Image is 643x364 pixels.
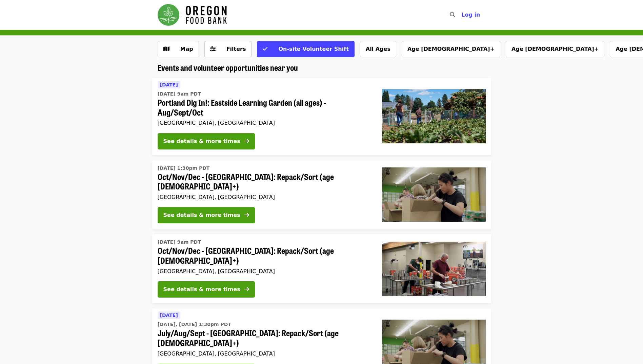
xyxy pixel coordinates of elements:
[158,281,255,298] button: See details & more times
[158,239,201,246] time: [DATE] 9am PDT
[160,82,178,87] span: [DATE]
[180,46,193,52] span: Map
[360,41,396,57] button: All Ages
[158,41,199,57] button: Show map view
[152,234,491,303] a: See details for "Oct/Nov/Dec - Portland: Repack/Sort (age 16+)"
[158,328,371,348] span: July/Aug/Sept - [GEOGRAPHIC_DATA]: Repack/Sort (age [DEMOGRAPHIC_DATA]+)
[158,321,231,328] time: [DATE], [DATE] 1:30pm PDT
[158,194,371,200] div: [GEOGRAPHIC_DATA], [GEOGRAPHIC_DATA]
[382,167,486,222] img: Oct/Nov/Dec - Portland: Repack/Sort (age 8+) organized by Oregon Food Bank
[450,12,455,18] i: search icon
[263,46,267,52] i: check icon
[210,46,216,52] i: sliders-h icon
[226,46,246,52] span: Filters
[402,41,500,57] button: Age [DEMOGRAPHIC_DATA]+
[257,41,354,57] button: On-site Volunteer Shift
[244,138,249,144] i: arrow-right icon
[158,61,298,73] span: Events and volunteer opportunities near you
[160,312,178,318] span: [DATE]
[163,46,169,52] i: map icon
[158,165,210,172] time: [DATE] 1:30pm PDT
[158,246,371,265] span: Oct/Nov/Dec - [GEOGRAPHIC_DATA]: Repack/Sort (age [DEMOGRAPHIC_DATA]+)
[158,4,227,26] img: Oregon Food Bank - Home
[163,211,240,219] div: See details & more times
[158,268,371,275] div: [GEOGRAPHIC_DATA], [GEOGRAPHIC_DATA]
[158,350,371,357] div: [GEOGRAPHIC_DATA], [GEOGRAPHIC_DATA]
[459,7,465,23] input: Search
[244,286,249,292] i: arrow-right icon
[158,120,371,126] div: [GEOGRAPHIC_DATA], [GEOGRAPHIC_DATA]
[461,12,480,18] span: Log in
[158,133,255,149] button: See details & more times
[163,285,240,294] div: See details & more times
[244,212,249,218] i: arrow-right icon
[152,78,491,155] a: See details for "Portland Dig In!: Eastside Learning Garden (all ages) - Aug/Sept/Oct"
[382,89,486,143] img: Portland Dig In!: Eastside Learning Garden (all ages) - Aug/Sept/Oct organized by Oregon Food Bank
[158,98,371,117] span: Portland Dig In!: Eastside Learning Garden (all ages) - Aug/Sept/Oct
[204,41,252,57] button: Filters (0 selected)
[152,160,491,229] a: See details for "Oct/Nov/Dec - Portland: Repack/Sort (age 8+)"
[158,172,371,191] span: Oct/Nov/Dec - [GEOGRAPHIC_DATA]: Repack/Sort (age [DEMOGRAPHIC_DATA]+)
[456,8,485,22] button: Log in
[382,242,486,296] img: Oct/Nov/Dec - Portland: Repack/Sort (age 16+) organized by Oregon Food Bank
[158,90,201,98] time: [DATE] 9am PDT
[506,41,604,57] button: Age [DEMOGRAPHIC_DATA]+
[158,207,255,223] button: See details & more times
[163,137,240,145] div: See details & more times
[278,46,348,52] span: On-site Volunteer Shift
